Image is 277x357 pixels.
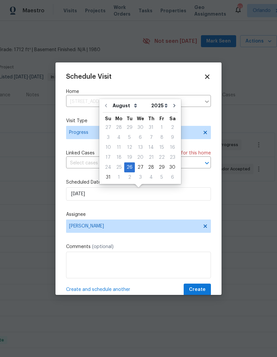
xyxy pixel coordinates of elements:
[167,123,178,132] div: 2
[124,123,135,132] div: 29
[101,99,111,112] button: Go to previous month
[114,162,124,172] div: Mon Aug 25 2025
[114,133,124,142] div: 4
[156,153,167,162] div: 22
[159,116,164,121] abbr: Friday
[66,187,211,201] input: M/D/YYYY
[167,123,178,133] div: Sat Aug 02 2025
[146,143,156,152] div: 14
[124,133,135,142] div: Tue Aug 05 2025
[169,116,176,121] abbr: Saturday
[135,123,146,132] div: 30
[156,143,167,152] div: 15
[148,116,154,121] abbr: Thursday
[69,129,198,136] span: Progress
[167,172,178,182] div: Sat Sep 06 2025
[103,143,114,152] div: 10
[146,123,156,133] div: Thu Jul 31 2025
[103,133,114,142] div: 3
[114,153,124,162] div: 18
[127,116,133,121] abbr: Tuesday
[146,142,156,152] div: Thu Aug 14 2025
[156,152,167,162] div: Fri Aug 22 2025
[66,150,95,156] span: Linked Cases
[156,123,167,132] div: 1
[103,163,114,172] div: 24
[156,172,167,182] div: Fri Sep 05 2025
[124,143,135,152] div: 12
[103,133,114,142] div: Sun Aug 03 2025
[124,142,135,152] div: Tue Aug 12 2025
[204,73,211,80] span: Close
[146,163,156,172] div: 28
[167,173,178,182] div: 6
[114,142,124,152] div: Mon Aug 11 2025
[124,172,135,182] div: Tue Sep 02 2025
[167,142,178,152] div: Sat Aug 16 2025
[146,173,156,182] div: 4
[156,163,167,172] div: 29
[167,143,178,152] div: 16
[103,153,114,162] div: 17
[124,133,135,142] div: 5
[103,123,114,132] div: 27
[146,152,156,162] div: Thu Aug 21 2025
[103,173,114,182] div: 31
[103,162,114,172] div: Sun Aug 24 2025
[189,286,206,294] span: Create
[146,123,156,132] div: 31
[156,142,167,152] div: Fri Aug 15 2025
[167,152,178,162] div: Sat Aug 23 2025
[114,173,124,182] div: 1
[124,153,135,162] div: 19
[156,123,167,133] div: Fri Aug 01 2025
[103,172,114,182] div: Sun Aug 31 2025
[135,163,146,172] div: 27
[135,142,146,152] div: Wed Aug 13 2025
[135,133,146,142] div: Wed Aug 06 2025
[146,133,156,142] div: Thu Aug 07 2025
[66,118,211,124] label: Visit Type
[69,223,199,229] span: [PERSON_NAME]
[105,116,111,121] abbr: Sunday
[167,153,178,162] div: 23
[114,123,124,132] div: 28
[146,153,156,162] div: 21
[115,116,123,121] abbr: Monday
[167,163,178,172] div: 30
[103,142,114,152] div: Sun Aug 10 2025
[66,211,211,218] label: Assignee
[156,133,167,142] div: 8
[135,172,146,182] div: Wed Sep 03 2025
[135,152,146,162] div: Wed Aug 20 2025
[146,172,156,182] div: Thu Sep 04 2025
[137,116,144,121] abbr: Wednesday
[66,88,211,95] label: Home
[146,162,156,172] div: Thu Aug 28 2025
[114,133,124,142] div: Mon Aug 04 2025
[135,123,146,133] div: Wed Jul 30 2025
[92,244,114,249] span: (optional)
[66,286,130,293] span: Create and schedule another
[135,153,146,162] div: 20
[124,152,135,162] div: Tue Aug 19 2025
[156,162,167,172] div: Fri Aug 29 2025
[66,73,112,80] span: Schedule Visit
[66,97,201,107] input: Enter in an address
[146,133,156,142] div: 7
[103,152,114,162] div: Sun Aug 17 2025
[156,173,167,182] div: 5
[169,99,179,112] button: Go to next month
[202,158,212,168] button: Open
[167,133,178,142] div: 9
[124,162,135,172] div: Tue Aug 26 2025
[135,173,146,182] div: 3
[156,133,167,142] div: Fri Aug 08 2025
[149,101,169,111] select: Year
[114,143,124,152] div: 11
[114,123,124,133] div: Mon Jul 28 2025
[111,101,149,111] select: Month
[135,133,146,142] div: 6
[114,152,124,162] div: Mon Aug 18 2025
[114,163,124,172] div: 25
